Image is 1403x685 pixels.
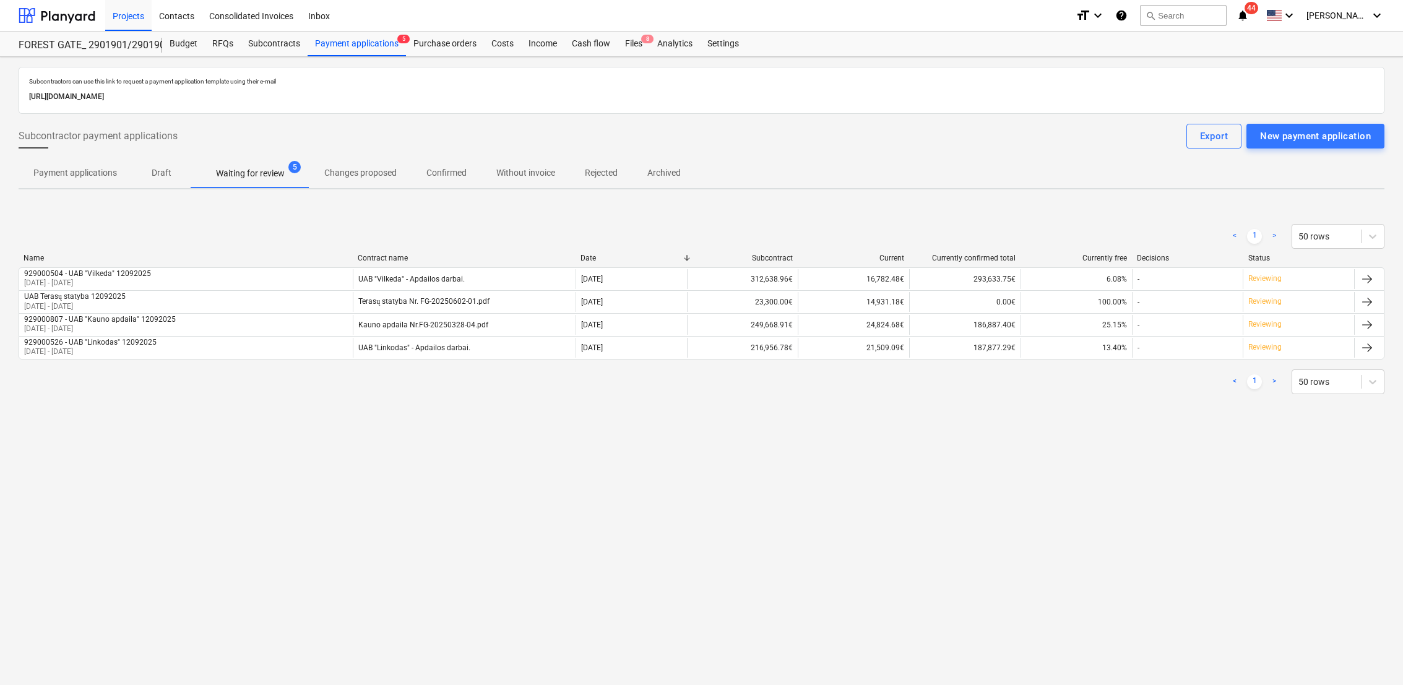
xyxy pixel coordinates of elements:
div: Date [581,254,682,262]
div: [DATE] [581,275,603,283]
div: FOREST GATE_ 2901901/2901902/2901903 [19,39,147,52]
span: 6.08% [1107,275,1127,283]
button: New payment application [1246,124,1384,149]
p: [DATE] - [DATE] [24,301,126,312]
div: - [1138,275,1139,283]
div: 0.00€ [909,292,1021,312]
div: [DATE] [581,321,603,329]
div: [DATE] [581,343,603,352]
span: 8 [641,35,654,43]
p: Without invoice [496,166,555,179]
div: Decisions [1137,254,1238,262]
div: - [1138,321,1139,329]
div: Terasų statyba Nr. FG-20250602-01.pdf [358,297,490,306]
div: Kauno apdaila Nr.FG-20250328-04.pdf [358,321,488,329]
div: Costs [484,32,521,56]
i: keyboard_arrow_down [1370,8,1384,23]
p: Draft [147,166,176,179]
div: 21,509.09€ [798,338,909,358]
a: Budget [162,32,205,56]
a: Analytics [650,32,700,56]
a: Next page [1267,229,1282,244]
div: 14,931.18€ [798,292,909,312]
i: format_size [1076,8,1090,23]
div: UAB "Vilkeda" - Apdailos darbai. [358,275,465,283]
div: Currently confirmed total [914,254,1016,262]
span: 13.40% [1102,343,1127,352]
i: Knowledge base [1115,8,1128,23]
p: [DATE] - [DATE] [24,347,157,357]
p: [DATE] - [DATE] [24,278,151,288]
span: Subcontractor payment applications [19,129,178,144]
p: Payment applications [33,166,117,179]
p: Reviewing [1248,319,1282,330]
p: Reviewing [1248,296,1282,307]
div: UAB "Linkodas" - Apdailos darbai. [358,343,470,352]
p: Changes proposed [324,166,397,179]
p: [URL][DOMAIN_NAME] [29,90,1374,103]
div: Subcontract [692,254,793,262]
div: 23,300.00€ [687,292,798,312]
div: 929000526 - UAB "Linkodas" 12092025 [24,338,157,347]
iframe: Chat Widget [1341,626,1403,685]
div: Export [1200,128,1228,144]
p: Rejected [585,166,618,179]
button: Export [1186,124,1242,149]
a: Previous page [1227,374,1242,389]
a: Files8 [618,32,650,56]
div: 24,824.68€ [798,315,909,335]
a: Payment applications5 [308,32,406,56]
div: 929000807 - UAB "Kauno apdaila" 12092025 [24,315,176,324]
span: 5 [288,161,301,173]
button: Search [1140,5,1227,26]
div: UAB Terasų statyba 12092025 [24,292,126,301]
div: 187,877.29€ [909,338,1021,358]
span: 100.00% [1098,298,1127,306]
div: Files [618,32,650,56]
p: Reviewing [1248,342,1282,353]
div: 929000504 - UAB "Vilkeda" 12092025 [24,269,151,278]
p: Waiting for review [216,167,285,180]
div: Contract name [358,254,571,262]
a: Purchase orders [406,32,484,56]
p: Subcontractors can use this link to request a payment application template using their e-mail [29,77,1374,85]
div: 293,633.75€ [909,269,1021,289]
a: Cash flow [564,32,618,56]
div: 186,887.40€ [909,315,1021,335]
p: Confirmed [426,166,467,179]
p: Reviewing [1248,274,1282,284]
span: 5 [397,35,410,43]
div: Status [1248,254,1350,262]
a: Income [521,32,564,56]
i: keyboard_arrow_down [1282,8,1297,23]
a: RFQs [205,32,241,56]
div: Name [24,254,348,262]
i: keyboard_arrow_down [1090,8,1105,23]
div: 16,782.48€ [798,269,909,289]
div: Currently free [1025,254,1127,262]
a: Settings [700,32,746,56]
div: Current [803,254,904,262]
div: Subcontracts [241,32,308,56]
div: Payment applications [308,32,406,56]
span: search [1146,11,1155,20]
span: 25.15% [1102,321,1127,329]
div: [DATE] [581,298,603,306]
div: - [1138,343,1139,352]
p: Archived [647,166,681,179]
a: Page 1 is your current page [1247,374,1262,389]
div: New payment application [1260,128,1371,144]
div: 216,956.78€ [687,338,798,358]
i: notifications [1237,8,1249,23]
div: 249,668.91€ [687,315,798,335]
p: [DATE] - [DATE] [24,324,176,334]
a: Page 1 is your current page [1247,229,1262,244]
